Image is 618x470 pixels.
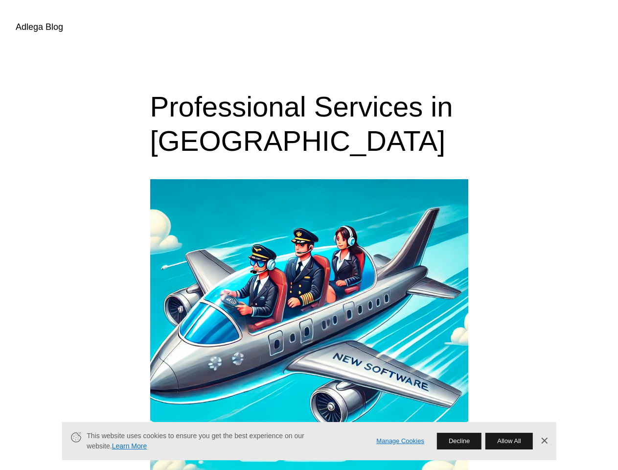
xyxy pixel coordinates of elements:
[437,433,481,449] button: Decline
[69,431,82,443] svg: Cookie Icon
[112,442,147,450] a: Learn More
[485,433,532,449] button: Allow All
[376,436,424,446] a: Manage Cookies
[537,434,551,448] a: Dismiss Banner
[87,431,363,451] span: This website uses cookies to ensure you get the best experience on our website.
[16,22,63,32] a: Adlega Blog
[150,90,468,158] h1: Professional Services in [GEOGRAPHIC_DATA]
